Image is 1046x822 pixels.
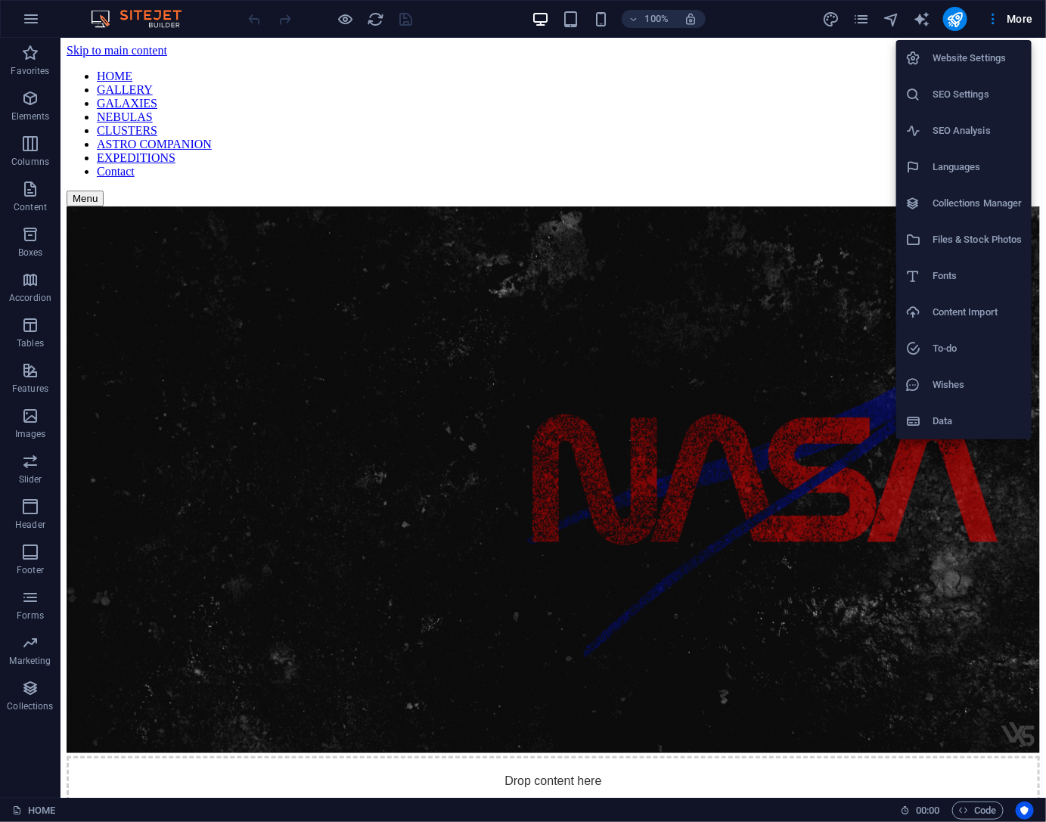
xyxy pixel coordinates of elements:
[933,122,1023,140] h6: SEO Analysis
[933,303,1023,321] h6: Content Import
[933,376,1023,394] h6: Wishes
[6,6,107,19] a: Skip to main content
[933,412,1023,430] h6: Data
[933,49,1023,67] h6: Website Settings
[933,267,1023,285] h6: Fonts
[933,158,1023,176] h6: Languages
[933,340,1023,358] h6: To-do
[933,231,1023,249] h6: Files & Stock Photos
[933,85,1023,104] h6: SEO Settings
[933,194,1023,212] h6: Collections Manager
